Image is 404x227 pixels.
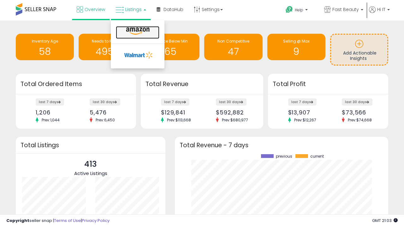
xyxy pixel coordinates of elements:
label: last 30 days [90,98,120,106]
h3: Total Ordered Items [21,80,131,89]
span: Selling @ Max [283,38,310,44]
span: Prev: 1,044 [39,117,63,123]
a: Hi IT [369,6,390,20]
span: Listings [125,6,142,13]
label: last 30 days [342,98,372,106]
label: last 7 days [288,98,317,106]
a: BB Price Below Min 65 [141,34,199,60]
a: Non Competitive 47 [204,34,262,60]
h3: Total Listings [21,143,161,148]
span: Needs to Reprice [92,38,124,44]
i: Get Help [285,6,293,14]
p: 413 [74,158,107,170]
span: Hi IT [377,6,385,13]
div: $73,566 [342,109,377,116]
span: Prev: $680,977 [219,117,251,123]
span: previous [276,154,292,159]
span: Add Actionable Insights [343,50,377,62]
h1: 58 [19,46,71,57]
span: Inventory Age [32,38,58,44]
span: BB Price Below Min [153,38,188,44]
span: Prev: $12,267 [291,117,319,123]
span: Help [295,7,303,13]
a: Selling @ Max 9 [267,34,325,60]
h3: Total Revenue - 7 days [180,143,383,148]
span: Prev: $113,668 [164,117,194,123]
a: Help [281,1,318,20]
h1: 47 [207,46,259,57]
div: 5,476 [90,109,125,116]
h1: 65 [145,46,196,57]
label: last 7 days [36,98,64,106]
span: Prev: $74,668 [345,117,375,123]
span: Fast Beauty [332,6,359,13]
a: Terms of Use [54,218,81,224]
span: 2025-09-6 21:03 GMT [372,218,398,224]
strong: Copyright [6,218,29,224]
h3: Total Revenue [146,80,258,89]
h1: 4956 [82,46,134,57]
a: Needs to Reprice 4956 [79,34,137,60]
span: current [310,154,324,159]
span: Active Listings [74,170,107,177]
span: DataHub [163,6,183,13]
a: Add Actionable Insights [331,35,387,65]
a: Privacy Policy [82,218,110,224]
div: 1,206 [36,109,71,116]
h3: Total Profit [273,80,383,89]
div: seller snap | | [6,218,110,224]
span: Overview [85,6,105,13]
span: Non Competitive [217,38,249,44]
h1: 9 [270,46,322,57]
label: last 30 days [216,98,247,106]
span: Prev: 6,450 [92,117,118,123]
div: $129,841 [161,109,197,116]
div: $13,907 [288,109,324,116]
div: $592,882 [216,109,252,116]
a: Inventory Age 58 [16,34,74,60]
label: last 7 days [161,98,189,106]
